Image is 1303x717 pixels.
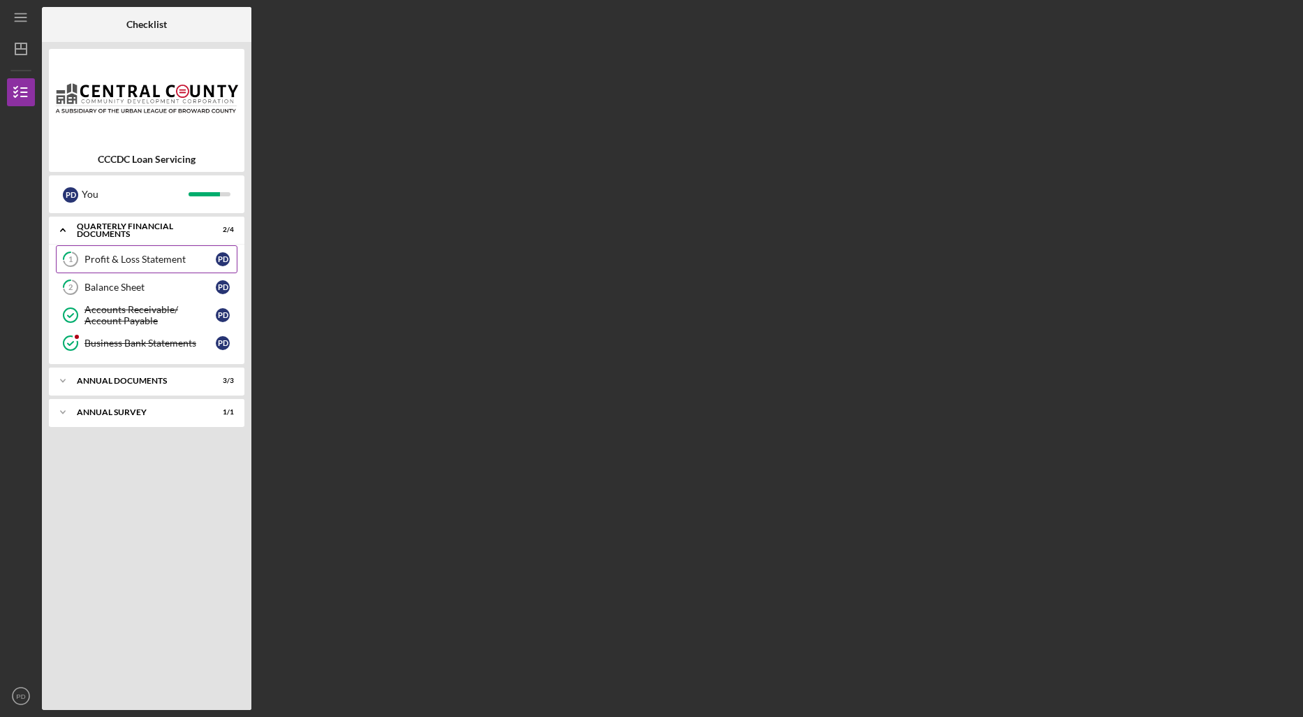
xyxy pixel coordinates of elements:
a: 2Balance SheetPD [56,273,237,301]
div: Annual Documents [77,377,199,385]
div: P D [216,280,230,294]
div: 3 / 3 [209,377,234,385]
tspan: 1 [68,255,73,264]
button: PD [7,682,35,710]
div: Quarterly Financial Documents [77,222,199,238]
b: Checklist [126,19,167,30]
div: P D [216,252,230,266]
div: Profit & Loss Statement [84,254,216,265]
a: Accounts Receivable/ Account PayablePD [56,301,237,329]
tspan: 2 [68,283,73,292]
img: Product logo [49,56,244,140]
div: P D [63,187,78,203]
div: Annual Survey [77,408,199,417]
div: You [82,182,189,206]
div: 1 / 1 [209,408,234,417]
a: Business Bank StatementsPD [56,329,237,357]
b: CCCDC Loan Servicing [98,154,196,165]
div: P D [216,336,230,350]
div: P D [216,308,230,322]
div: 2 / 4 [209,226,234,234]
div: Business Bank Statements [84,338,216,349]
div: Balance Sheet [84,282,216,293]
text: PD [16,693,25,700]
a: 1Profit & Loss StatementPD [56,245,237,273]
div: Accounts Receivable/ Account Payable [84,304,216,326]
